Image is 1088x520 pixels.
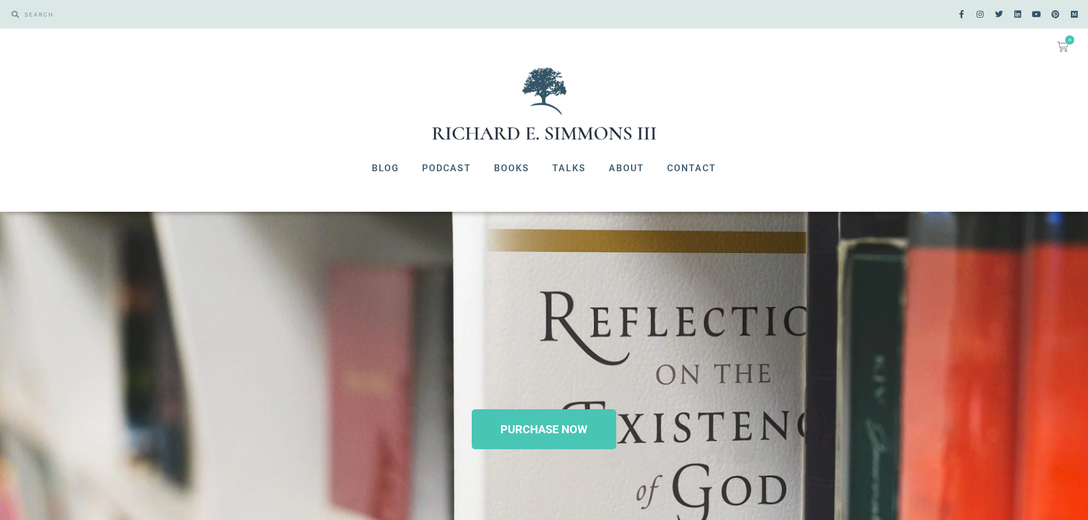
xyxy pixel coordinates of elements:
a: Talks [541,154,597,183]
span: PURCHASE NOW [500,424,588,435]
a: Contact [656,154,728,183]
a: PURCHASE NOW [472,409,616,449]
a: Podcast [411,154,483,183]
span: 0 [1065,35,1074,45]
a: 0 [1043,34,1082,59]
a: About [597,154,656,183]
a: Blog [360,154,411,183]
a: Books [483,154,541,183]
input: SEARCH [19,6,539,23]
